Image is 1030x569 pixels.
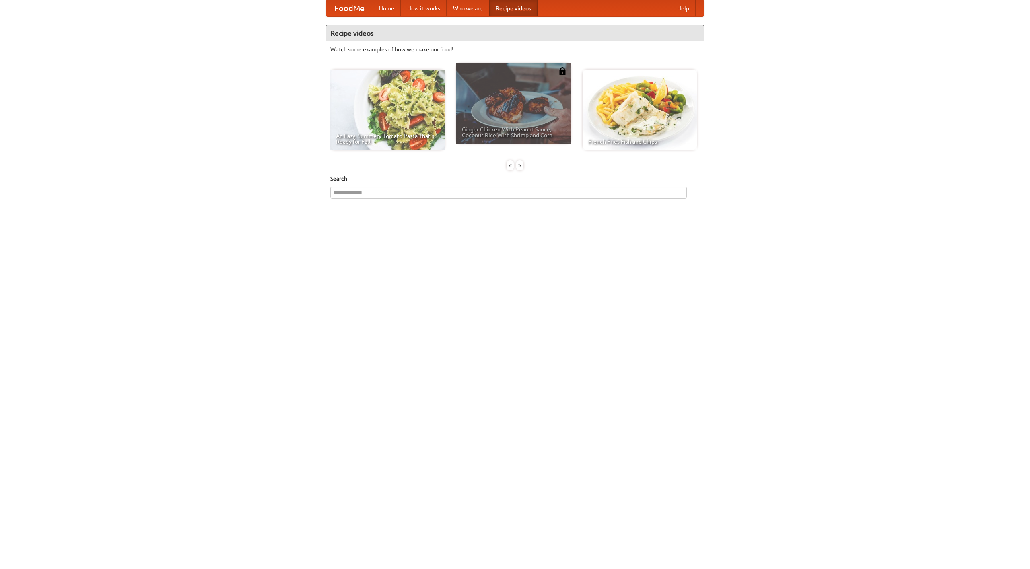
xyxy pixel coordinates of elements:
[330,45,700,53] p: Watch some examples of how we make our food!
[330,70,445,150] a: An Easy, Summery Tomato Pasta That's Ready for Fall
[373,0,401,16] a: Home
[583,70,697,150] a: French Fries Fish and Chips
[507,160,514,170] div: «
[401,0,447,16] a: How it works
[671,0,696,16] a: Help
[330,175,700,183] h5: Search
[326,0,373,16] a: FoodMe
[516,160,523,170] div: »
[336,133,439,144] span: An Easy, Summery Tomato Pasta That's Ready for Fall
[326,25,704,41] h4: Recipe videos
[588,139,691,144] span: French Fries Fish and Chips
[447,0,489,16] a: Who we are
[558,67,566,75] img: 483408.png
[489,0,538,16] a: Recipe videos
